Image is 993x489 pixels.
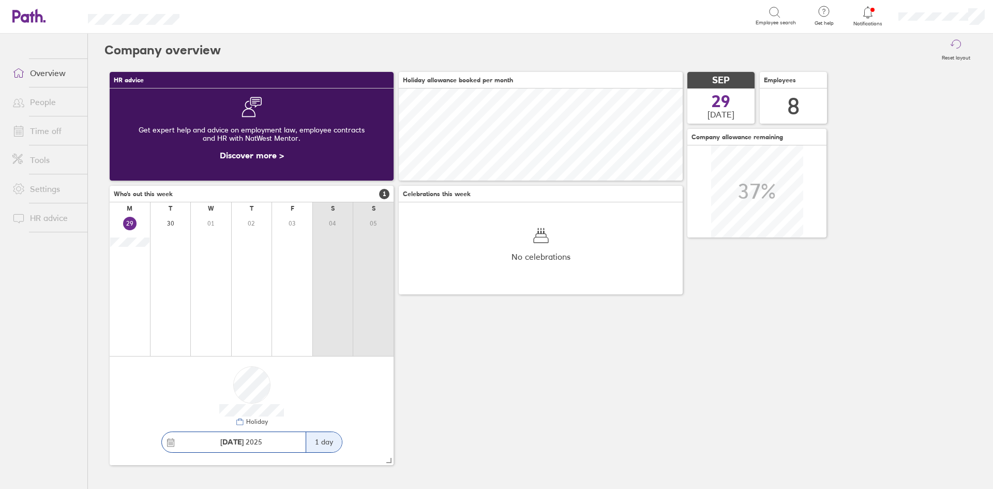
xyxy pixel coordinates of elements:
span: No celebrations [511,252,570,261]
div: F [291,205,294,212]
button: Reset layout [936,34,976,67]
a: HR advice [4,208,87,228]
div: S [331,205,335,212]
a: People [4,92,87,112]
span: [DATE] [708,110,734,119]
div: S [372,205,375,212]
h2: Company overview [104,34,221,67]
span: Employees [764,77,796,84]
strong: [DATE] [220,437,244,447]
label: Reset layout [936,52,976,61]
a: Tools [4,150,87,170]
div: W [208,205,214,212]
span: 29 [712,93,730,110]
span: Holiday allowance booked per month [403,77,513,84]
a: Settings [4,179,87,199]
a: Notifications [851,5,885,27]
span: Employee search [756,20,796,26]
a: Overview [4,63,87,83]
span: Company allowance remaining [691,134,783,141]
span: Who's out this week [114,190,173,198]
span: HR advice [114,77,144,84]
span: 1 [379,189,389,199]
span: 2025 [220,438,262,446]
div: Holiday [244,418,268,425]
span: SEP [712,75,730,86]
div: 8 [787,93,800,120]
span: Notifications [851,21,885,27]
div: T [169,205,172,212]
div: M [127,205,132,212]
div: 1 day [306,432,342,452]
div: Get expert help and advice on employment law, employee contracts and HR with NatWest Mentor. [118,117,385,151]
span: Get help [807,20,841,26]
span: Celebrations this week [403,190,471,198]
a: Time off [4,121,87,141]
a: Discover more > [220,150,284,160]
div: Search [207,11,234,20]
div: T [250,205,253,212]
